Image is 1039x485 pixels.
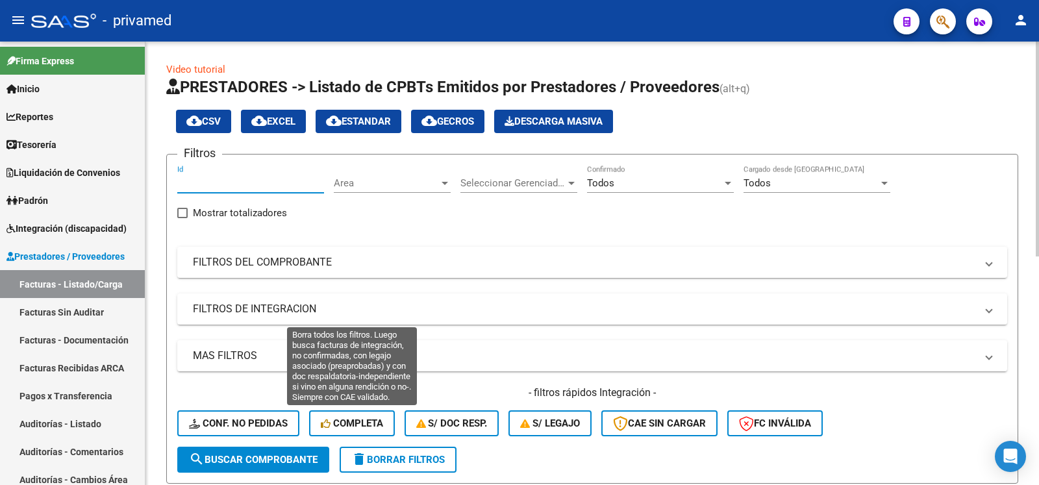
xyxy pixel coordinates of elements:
span: Firma Express [6,54,74,68]
span: S/ legajo [520,417,580,429]
a: Video tutorial [166,64,225,75]
h3: Filtros [177,144,222,162]
button: Buscar Comprobante [177,447,329,473]
mat-panel-title: FILTROS DE INTEGRACION [193,302,976,316]
button: EXCEL [241,110,306,133]
span: Inicio [6,82,40,96]
button: Conf. no pedidas [177,410,299,436]
span: Descarga Masiva [505,116,603,127]
button: Estandar [316,110,401,133]
span: Buscar Comprobante [189,454,318,466]
mat-icon: search [189,451,205,467]
mat-expansion-panel-header: FILTROS DEL COMPROBANTE [177,247,1007,278]
span: CAE SIN CARGAR [613,417,706,429]
mat-icon: cloud_download [421,113,437,129]
mat-icon: cloud_download [186,113,202,129]
mat-expansion-panel-header: MAS FILTROS [177,340,1007,371]
mat-icon: cloud_download [326,113,342,129]
span: EXCEL [251,116,295,127]
span: Completa [321,417,383,429]
span: Todos [587,177,614,189]
span: Padrón [6,193,48,208]
span: Seleccionar Gerenciador [460,177,566,189]
button: Descarga Masiva [494,110,613,133]
span: Tesorería [6,138,56,152]
span: - privamed [103,6,171,35]
button: Completa [309,410,395,436]
span: CSV [186,116,221,127]
span: FC Inválida [739,417,811,429]
span: Conf. no pedidas [189,417,288,429]
span: Area [334,177,439,189]
span: (alt+q) [720,82,750,95]
mat-expansion-panel-header: FILTROS DE INTEGRACION [177,293,1007,325]
mat-icon: person [1013,12,1029,28]
mat-icon: delete [351,451,367,467]
mat-panel-title: MAS FILTROS [193,349,976,363]
span: Gecros [421,116,474,127]
app-download-masive: Descarga masiva de comprobantes (adjuntos) [494,110,613,133]
div: Open Intercom Messenger [995,441,1026,472]
span: Prestadores / Proveedores [6,249,125,264]
span: Mostrar totalizadores [193,205,287,221]
button: CAE SIN CARGAR [601,410,718,436]
span: Todos [744,177,771,189]
button: CSV [176,110,231,133]
span: PRESTADORES -> Listado de CPBTs Emitidos por Prestadores / Proveedores [166,78,720,96]
button: S/ Doc Resp. [405,410,499,436]
span: Estandar [326,116,391,127]
span: S/ Doc Resp. [416,417,488,429]
span: Borrar Filtros [351,454,445,466]
h4: - filtros rápidos Integración - [177,386,1007,400]
mat-panel-title: FILTROS DEL COMPROBANTE [193,255,976,269]
button: Borrar Filtros [340,447,457,473]
span: Liquidación de Convenios [6,166,120,180]
mat-icon: menu [10,12,26,28]
button: Gecros [411,110,484,133]
button: FC Inválida [727,410,823,436]
button: S/ legajo [508,410,592,436]
span: Reportes [6,110,53,124]
span: Integración (discapacidad) [6,221,127,236]
mat-icon: cloud_download [251,113,267,129]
